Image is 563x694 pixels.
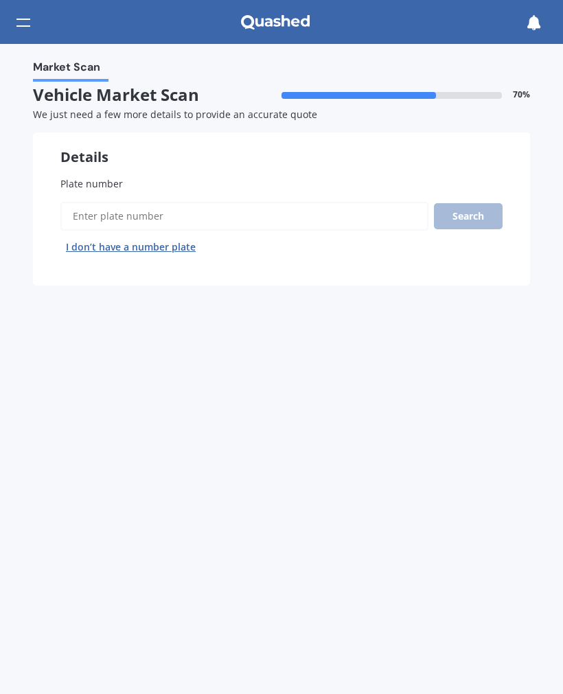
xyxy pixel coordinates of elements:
span: 70 % [513,90,530,100]
span: Market Scan [33,60,100,79]
span: We just need a few more details to provide an accurate quote [33,108,317,121]
input: Enter plate number [60,202,428,231]
span: Plate number [60,177,123,190]
span: Vehicle Market Scan [33,85,281,105]
div: Details [33,132,530,165]
button: I don’t have a number plate [60,236,201,258]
